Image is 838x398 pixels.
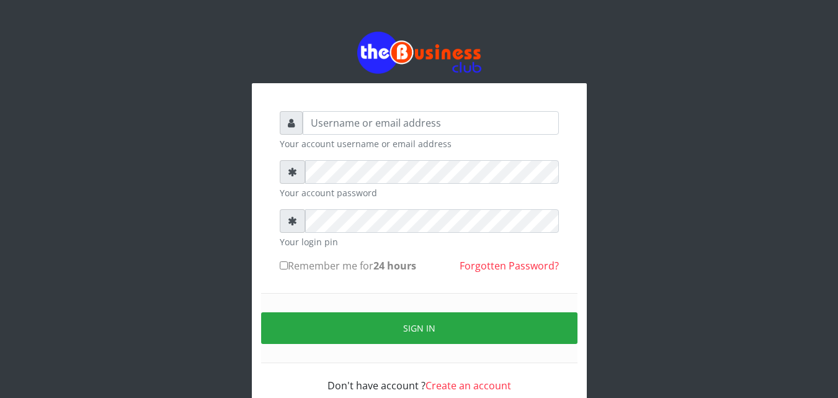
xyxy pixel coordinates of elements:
small: Your account password [280,186,559,199]
label: Remember me for [280,258,416,273]
input: Remember me for24 hours [280,261,288,269]
div: Don't have account ? [280,363,559,393]
b: 24 hours [373,259,416,273]
small: Your login pin [280,235,559,248]
button: Sign in [261,312,577,344]
input: Username or email address [303,111,559,135]
a: Forgotten Password? [460,259,559,273]
a: Create an account [426,379,511,392]
small: Your account username or email address [280,137,559,150]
